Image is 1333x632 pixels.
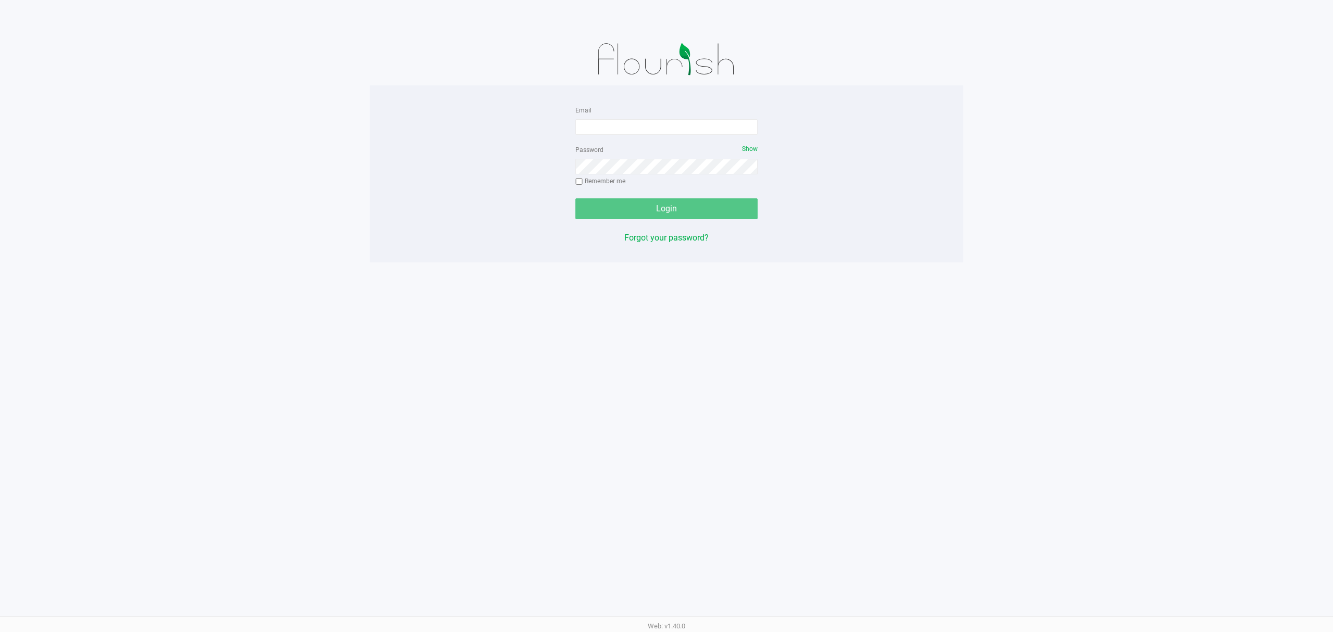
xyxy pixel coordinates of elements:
span: Web: v1.40.0 [648,622,685,630]
label: Password [575,145,603,155]
span: Show [742,145,758,153]
label: Remember me [575,176,625,186]
input: Remember me [575,178,583,185]
label: Email [575,106,592,115]
button: Forgot your password? [624,232,709,244]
